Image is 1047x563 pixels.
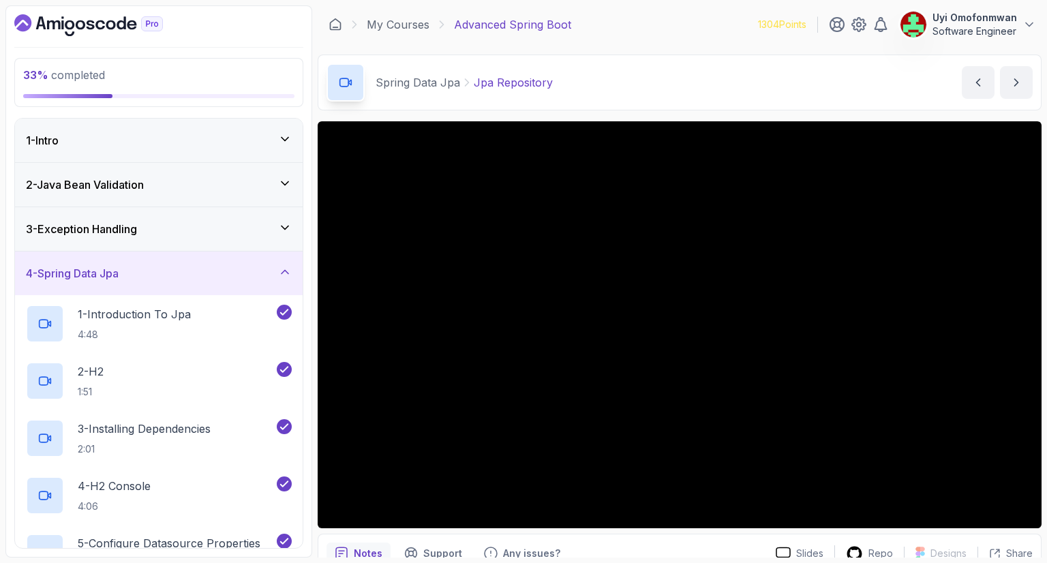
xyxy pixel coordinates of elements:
[26,177,144,193] h3: 2 - Java Bean Validation
[78,442,211,456] p: 2:01
[474,74,553,91] p: Jpa Repository
[367,16,429,33] a: My Courses
[932,11,1017,25] p: Uyi Omofonmwan
[15,207,303,251] button: 3-Exception Handling
[977,547,1033,560] button: Share
[900,11,1036,38] button: user profile imageUyi OmofonmwanSoftware Engineer
[796,547,823,560] p: Slides
[78,500,151,513] p: 4:06
[423,547,462,560] p: Support
[15,119,303,162] button: 1-Intro
[930,547,967,560] p: Designs
[26,476,292,515] button: 4-H2 Console4:06
[78,478,151,494] p: 4 - H2 Console
[26,305,292,343] button: 1-Introduction To Jpa4:48
[78,363,104,380] p: 2 - H2
[758,18,806,31] p: 1304 Points
[78,535,260,551] p: 5 - Configure Datasource Properties
[26,221,137,237] h3: 3 - Exception Handling
[1006,547,1033,560] p: Share
[26,419,292,457] button: 3-Installing Dependencies2:01
[23,68,105,82] span: completed
[354,547,382,560] p: Notes
[15,252,303,295] button: 4-Spring Data Jpa
[835,545,904,562] a: Repo
[26,132,59,149] h3: 1 - Intro
[765,547,834,561] a: Slides
[932,25,1017,38] p: Software Engineer
[900,12,926,37] img: user profile image
[503,547,560,560] p: Any issues?
[15,163,303,207] button: 2-Java Bean Validation
[868,547,893,560] p: Repo
[14,14,194,36] a: Dashboard
[78,385,104,399] p: 1:51
[23,68,48,82] span: 33 %
[78,421,211,437] p: 3 - Installing Dependencies
[78,328,191,341] p: 4:48
[376,74,460,91] p: Spring Data Jpa
[962,66,995,99] button: previous content
[318,121,1042,528] iframe: 8 - JPA Repository
[454,16,571,33] p: Advanced Spring Boot
[78,306,191,322] p: 1 - Introduction To Jpa
[26,265,119,281] h3: 4 - Spring Data Jpa
[1000,66,1033,99] button: next content
[329,18,342,31] a: Dashboard
[26,362,292,400] button: 2-H21:51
